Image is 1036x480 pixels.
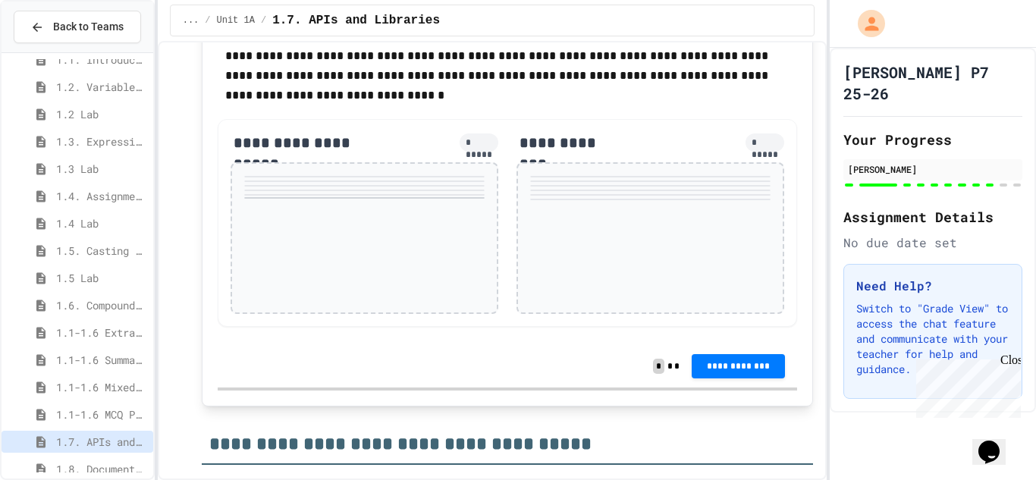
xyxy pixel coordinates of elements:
[183,14,199,27] span: ...
[856,277,1009,295] h3: Need Help?
[56,161,147,177] span: 1.3 Lab
[910,353,1021,418] iframe: chat widget
[56,434,147,450] span: 1.7. APIs and Libraries
[217,14,255,27] span: Unit 1A
[56,325,147,340] span: 1.1-1.6 Extra Coding Practice
[972,419,1021,465] iframe: chat widget
[843,129,1022,150] h2: Your Progress
[56,270,147,286] span: 1.5 Lab
[56,243,147,259] span: 1.5. Casting and Ranges of Values
[261,14,266,27] span: /
[56,461,147,477] span: 1.8. Documentation with Comments and Preconditions
[56,215,147,231] span: 1.4 Lab
[843,206,1022,227] h2: Assignment Details
[205,14,210,27] span: /
[843,61,1022,104] h1: [PERSON_NAME] P7 25-26
[272,11,440,30] span: 1.7. APIs and Libraries
[14,11,141,43] button: Back to Teams
[56,188,147,204] span: 1.4. Assignment and Input
[56,352,147,368] span: 1.1-1.6 Summary
[842,6,889,41] div: My Account
[56,297,147,313] span: 1.6. Compound Assignment Operators
[56,79,147,95] span: 1.2. Variables and Data Types
[56,406,147,422] span: 1.1-1.6 MCQ Practice
[848,162,1018,176] div: [PERSON_NAME]
[53,19,124,35] span: Back to Teams
[6,6,105,96] div: Chat with us now!Close
[56,106,147,122] span: 1.2 Lab
[56,133,147,149] span: 1.3. Expressions and Output [New]
[843,234,1022,252] div: No due date set
[856,301,1009,377] p: Switch to "Grade View" to access the chat feature and communicate with your teacher for help and ...
[56,379,147,395] span: 1.1-1.6 Mixed Up Code Practice
[56,52,147,67] span: 1.1. Introduction to Algorithms, Programming, and Compilers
